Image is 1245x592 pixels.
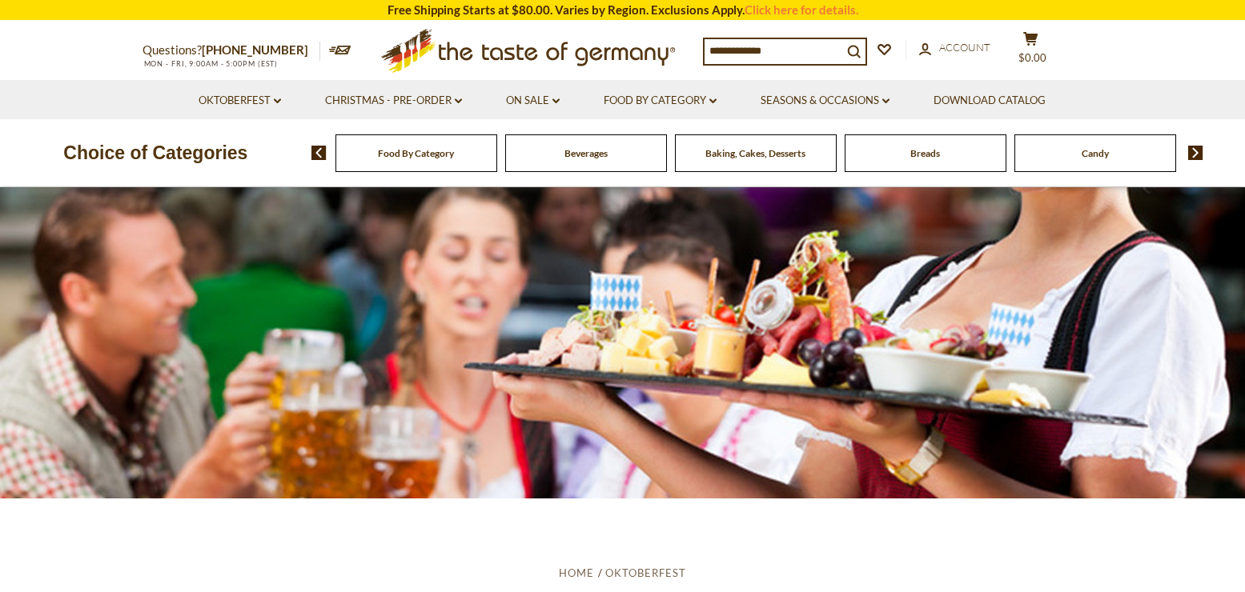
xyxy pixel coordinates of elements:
a: Baking, Cakes, Desserts [705,147,805,159]
a: Oktoberfest [605,566,686,579]
a: Beverages [564,147,608,159]
a: Download Catalog [934,92,1046,110]
a: Christmas - PRE-ORDER [325,92,462,110]
a: Candy [1082,147,1109,159]
a: Click here for details. [745,2,858,17]
span: $0.00 [1018,51,1046,64]
a: Seasons & Occasions [761,92,890,110]
a: On Sale [506,92,560,110]
span: Account [939,41,990,54]
img: previous arrow [311,146,327,160]
a: Account [919,39,990,57]
span: MON - FRI, 9:00AM - 5:00PM (EST) [143,59,279,68]
a: Breads [910,147,940,159]
a: Oktoberfest [199,92,281,110]
a: Food By Category [604,92,717,110]
a: [PHONE_NUMBER] [202,42,308,57]
button: $0.00 [1007,31,1055,71]
a: Food By Category [378,147,454,159]
img: next arrow [1188,146,1203,160]
a: Home [559,566,594,579]
p: Questions? [143,40,320,61]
